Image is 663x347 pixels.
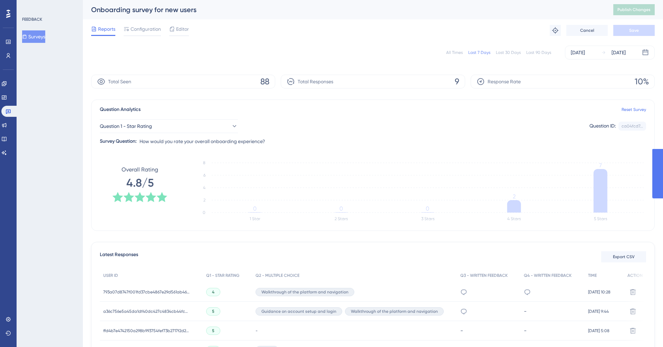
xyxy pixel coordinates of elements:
[103,328,190,334] span: ffd4b7e4742150a298b993754fef73b2717f2d244ce75162c79d2d6a8e5c6f72
[612,48,626,57] div: [DATE]
[100,251,138,263] span: Latest Responses
[588,289,611,295] span: [DATE] 10:28
[634,320,655,340] iframe: UserGuiding AI Assistant Launcher
[526,50,551,55] div: Last 90 Days
[460,327,517,334] div: -
[176,25,189,33] span: Editor
[580,28,594,33] span: Cancel
[613,25,655,36] button: Save
[589,122,616,131] div: Question ID:
[98,25,115,33] span: Reports
[627,273,643,278] span: ACTION
[622,123,643,129] div: ca04fcd7...
[256,273,299,278] span: Q2 - MULTIPLE CHOICE
[108,77,131,86] span: Total Seen
[298,77,333,86] span: Total Responses
[617,7,651,12] span: Publish Changes
[100,105,141,114] span: Question Analytics
[496,50,521,55] div: Last 30 Days
[488,77,521,86] span: Response Rate
[426,205,429,212] tspan: 0
[203,198,205,203] tspan: 2
[261,289,348,295] span: Walkthrough of the platform and navigation
[566,25,608,36] button: Cancel
[339,205,343,212] tspan: 0
[599,162,602,169] tspan: 7
[203,160,205,165] tspan: 8
[460,273,508,278] span: Q3 - WRITTEN FEEDBACK
[335,216,348,221] text: 2 Stars
[524,273,571,278] span: Q4 - WRITTEN FEEDBACK
[122,166,158,174] span: Overall Rating
[524,308,581,315] div: -
[613,4,655,15] button: Publish Changes
[260,76,269,87] span: 88
[22,17,42,22] div: FEEDBACK
[455,76,459,87] span: 9
[446,50,463,55] div: All Times
[100,119,238,133] button: Question 1 - Star Rating
[256,328,258,334] span: -
[203,185,205,190] tspan: 4
[206,273,239,278] span: Q1 - STAR RATING
[588,273,597,278] span: TIME
[103,289,190,295] span: 793a07d8747f001fd37cbe4867e29d561ab46c07da259f0d9f608111c42c2fec
[100,122,152,130] span: Question 1 - Star Rating
[622,107,646,112] a: Reset Survey
[203,210,205,215] tspan: 0
[261,309,336,314] span: Guidance on account setup and login
[22,30,45,43] button: Surveys
[126,175,154,190] span: 4.8/5
[250,216,260,221] text: 1 Star
[253,205,257,212] tspan: 0
[507,216,521,221] text: 4 Stars
[212,328,214,334] span: 5
[588,328,609,334] span: [DATE] 5:08
[140,137,265,146] span: How would you rate your overall onboarding experience?
[91,5,596,15] div: Onboarding survey for new users
[513,193,516,200] tspan: 2
[131,25,161,33] span: Configuration
[571,48,585,57] div: [DATE]
[588,309,609,314] span: [DATE] 9:44
[421,216,434,221] text: 3 Stars
[635,76,649,87] span: 10%
[629,28,639,33] span: Save
[212,309,214,314] span: 5
[212,289,214,295] span: 4
[524,327,581,334] div: -
[351,309,438,314] span: Walkthrough of the platform and navigation
[613,254,635,260] span: Export CSV
[594,216,607,221] text: 5 Stars
[601,251,646,262] button: Export CSV
[103,273,118,278] span: USER ID
[103,309,190,314] span: a36c756e5a45da1df40dc427c4834cb44fcb18e1dcd3c734f72d358c3800d1b0
[100,137,137,146] div: Survey Question:
[203,173,205,178] tspan: 6
[468,50,490,55] div: Last 7 Days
